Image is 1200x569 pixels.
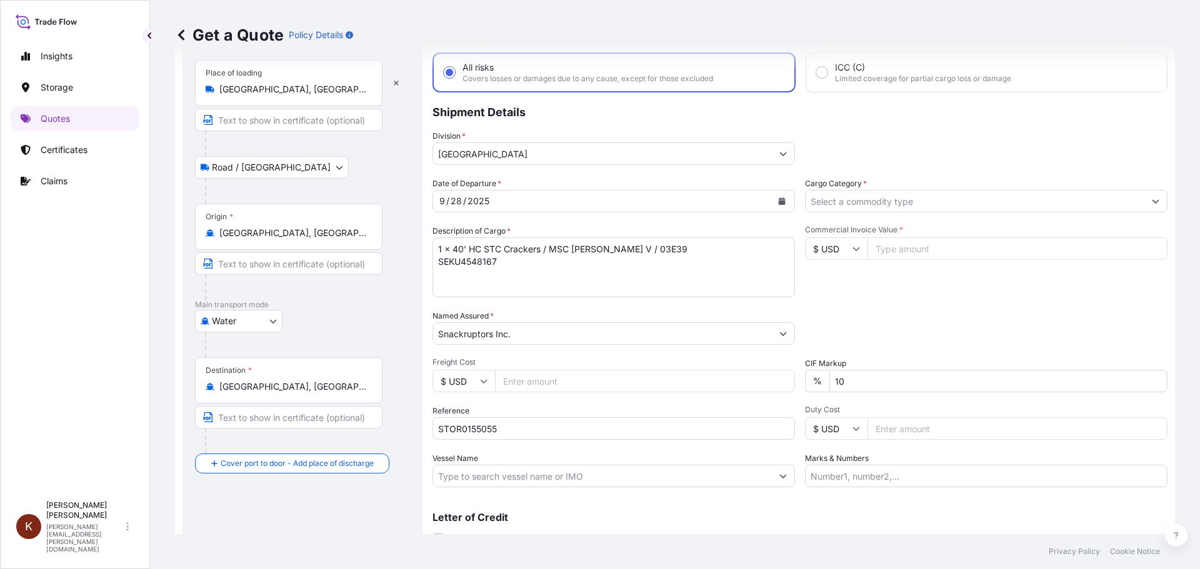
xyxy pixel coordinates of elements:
span: Water [212,315,236,327]
input: Your internal reference [432,417,795,440]
label: Marks & Numbers [805,452,869,465]
span: Date of Departure [432,177,501,190]
div: Destination [206,365,252,375]
button: Select transport [195,156,349,179]
div: Place of loading [206,68,262,78]
label: Description of Cargo [432,225,511,237]
input: Type to search division [433,142,772,165]
div: / [463,194,466,209]
a: Insights [11,44,139,69]
p: Shipment Details [432,92,1167,130]
a: Cookie Notice [1110,547,1160,557]
div: % [805,370,829,392]
label: CIF Markup [805,357,846,370]
a: Certificates [11,137,139,162]
a: Storage [11,75,139,100]
input: Enter percentage [829,370,1167,392]
input: Number1, number2,... [805,465,1167,487]
input: Type to search vessel name or IMO [433,465,772,487]
button: Cover port to door - Add place of discharge [195,453,389,473]
span: Commercial Invoice Value [805,225,1167,235]
a: Claims [11,169,139,194]
input: Text to appear on certificate [195,406,382,428]
div: Origin [206,212,233,222]
div: month, [438,194,446,209]
input: Place of loading [219,83,367,96]
p: [PERSON_NAME] [PERSON_NAME] [46,500,124,520]
span: Limited coverage for partial cargo loss or damage [835,74,1011,84]
div: year, [466,194,491,209]
button: Show suggestions [772,322,794,345]
a: Quotes [11,106,139,131]
input: Enter amount [867,417,1167,440]
input: Destination [219,380,367,393]
div: / [446,194,449,209]
p: Policy Details [289,29,343,41]
span: This shipment has a letter of credit [449,533,591,545]
input: ICC (C)Limited coverage for partial cargo loss or damage [816,67,827,78]
input: Full name [433,322,772,345]
div: day, [449,194,463,209]
span: K [25,520,32,533]
input: All risksCovers losses or damages due to any cause, except for those excluded [444,67,455,78]
p: Certificates [41,144,87,156]
input: Text to appear on certificate [195,109,382,131]
button: Show suggestions [772,465,794,487]
p: Quotes [41,112,70,125]
span: Freight Cost [432,357,795,367]
a: Privacy Policy [1049,547,1100,557]
label: Named Assured [432,310,494,322]
label: Reference [432,405,469,417]
label: Cargo Category [805,177,867,190]
label: Vessel Name [432,452,478,465]
input: Origin [219,227,367,239]
input: Type amount [867,237,1167,260]
button: Show suggestions [772,142,794,165]
span: Duty Cost [805,405,1167,415]
p: Claims [41,175,67,187]
p: Storage [41,81,73,94]
span: Road / [GEOGRAPHIC_DATA] [212,161,331,174]
input: Text to appear on certificate [195,252,382,275]
p: Get a Quote [175,25,284,45]
p: [PERSON_NAME][EMAIL_ADDRESS][PERSON_NAME][DOMAIN_NAME] [46,523,124,553]
button: Show suggestions [1144,190,1167,212]
button: Select transport [195,310,282,332]
p: Letter of Credit [432,512,1167,522]
span: Covers losses or damages due to any cause, except for those excluded [462,74,713,84]
button: Calendar [772,191,792,211]
p: Insights [41,50,72,62]
label: Division [432,130,466,142]
input: Enter amount [495,370,795,392]
input: Select a commodity type [806,190,1144,212]
span: Cover port to door - Add place of discharge [221,457,374,470]
p: Main transport mode [195,300,410,310]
